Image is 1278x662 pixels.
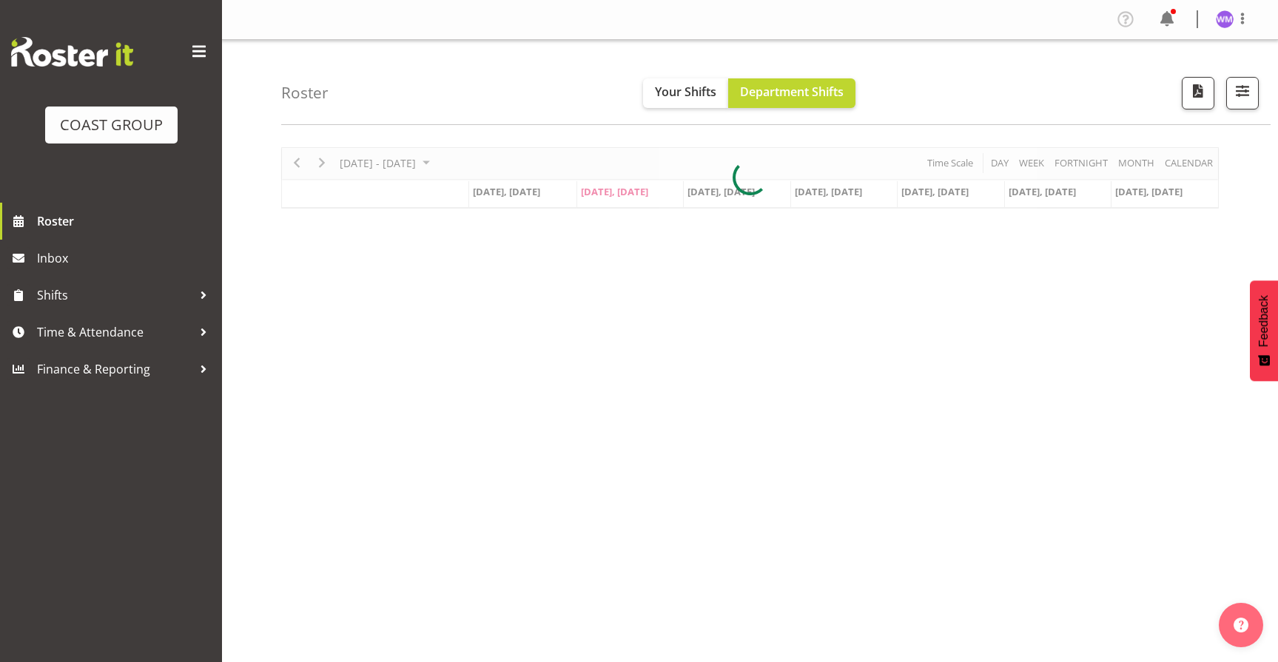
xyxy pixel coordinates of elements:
span: Roster [37,210,215,232]
span: Department Shifts [740,84,844,100]
h4: Roster [281,84,329,101]
button: Download a PDF of the roster according to the set date range. [1182,77,1214,109]
span: Feedback [1257,295,1271,347]
span: Inbox [37,247,215,269]
span: Finance & Reporting [37,358,192,380]
button: Feedback - Show survey [1250,280,1278,381]
button: Filter Shifts [1226,77,1259,109]
div: COAST GROUP [60,114,163,136]
span: Shifts [37,284,192,306]
button: Department Shifts [728,78,855,108]
img: Rosterit website logo [11,37,133,67]
button: Your Shifts [643,78,728,108]
img: wendy-moyes1131.jpg [1216,10,1234,28]
span: Time & Attendance [37,321,192,343]
span: Your Shifts [655,84,716,100]
img: help-xxl-2.png [1234,618,1248,632]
